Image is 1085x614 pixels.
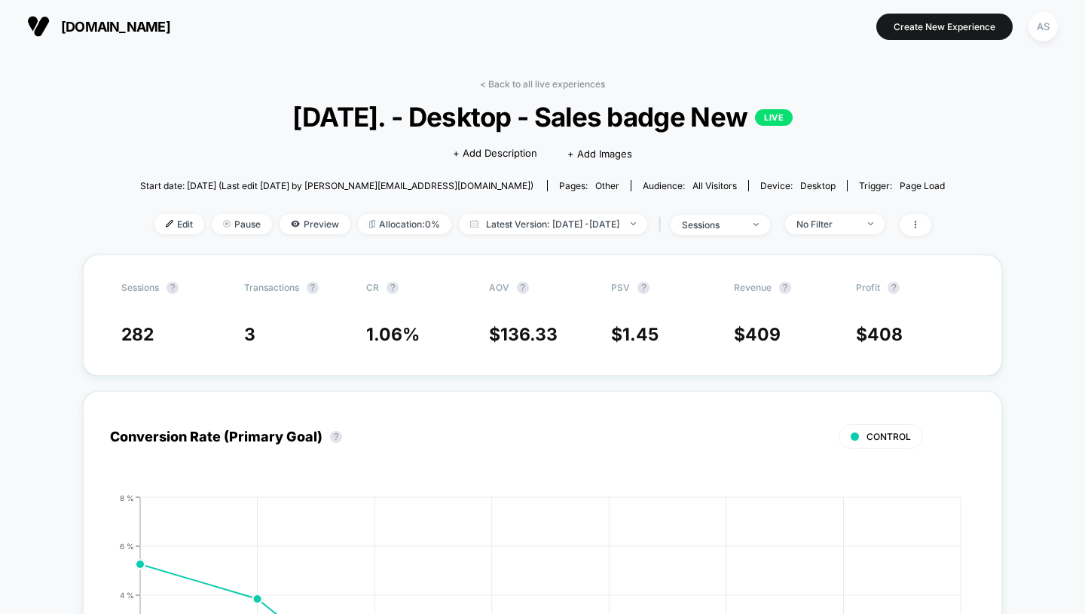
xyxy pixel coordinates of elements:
[567,148,632,160] span: + Add Images
[121,324,154,345] span: 282
[1028,12,1058,41] div: AS
[611,282,630,293] span: PSV
[154,214,204,234] span: Edit
[489,324,558,345] span: $
[459,214,647,234] span: Latest Version: [DATE] - [DATE]
[745,324,781,345] span: 409
[453,146,537,161] span: + Add Description
[779,282,791,294] button: ?
[330,431,342,443] button: ?
[595,180,619,191] span: other
[358,214,451,234] span: Allocation: 0%
[181,101,905,133] span: [DATE]. - Desktop - Sales badge New
[470,220,478,228] img: calendar
[559,180,619,191] div: Pages:
[876,14,1013,40] button: Create New Experience
[480,78,605,90] a: < Back to all live experiences
[387,282,399,294] button: ?
[120,541,134,550] tspan: 6 %
[800,180,836,191] span: desktop
[611,324,659,345] span: $
[280,214,350,234] span: Preview
[61,19,170,35] span: [DOMAIN_NAME]
[244,282,299,293] span: Transactions
[796,218,857,230] div: No Filter
[692,180,737,191] span: All Visitors
[212,214,272,234] span: Pause
[369,220,375,228] img: rebalance
[655,214,671,236] span: |
[120,590,134,599] tspan: 4 %
[682,219,742,231] div: sessions
[755,109,793,126] p: LIVE
[23,14,175,38] button: [DOMAIN_NAME]
[27,15,50,38] img: Visually logo
[140,180,533,191] span: Start date: [DATE] (Last edit [DATE] by [PERSON_NAME][EMAIL_ADDRESS][DOMAIN_NAME])
[223,220,231,228] img: end
[366,282,379,293] span: CR
[753,223,759,226] img: end
[121,282,159,293] span: Sessions
[307,282,319,294] button: ?
[1024,11,1062,42] button: AS
[734,282,772,293] span: Revenue
[637,282,649,294] button: ?
[643,180,737,191] div: Audience:
[489,282,509,293] span: AOV
[867,324,903,345] span: 408
[866,431,911,442] span: CONTROL
[748,180,847,191] span: Device:
[856,324,903,345] span: $
[366,324,420,345] span: 1.06 %
[167,282,179,294] button: ?
[517,282,529,294] button: ?
[500,324,558,345] span: 136.33
[166,220,173,228] img: edit
[859,180,945,191] div: Trigger:
[244,324,255,345] span: 3
[120,493,134,502] tspan: 8 %
[631,222,636,225] img: end
[734,324,781,345] span: $
[900,180,945,191] span: Page Load
[888,282,900,294] button: ?
[856,282,880,293] span: Profit
[622,324,659,345] span: 1.45
[868,222,873,225] img: end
